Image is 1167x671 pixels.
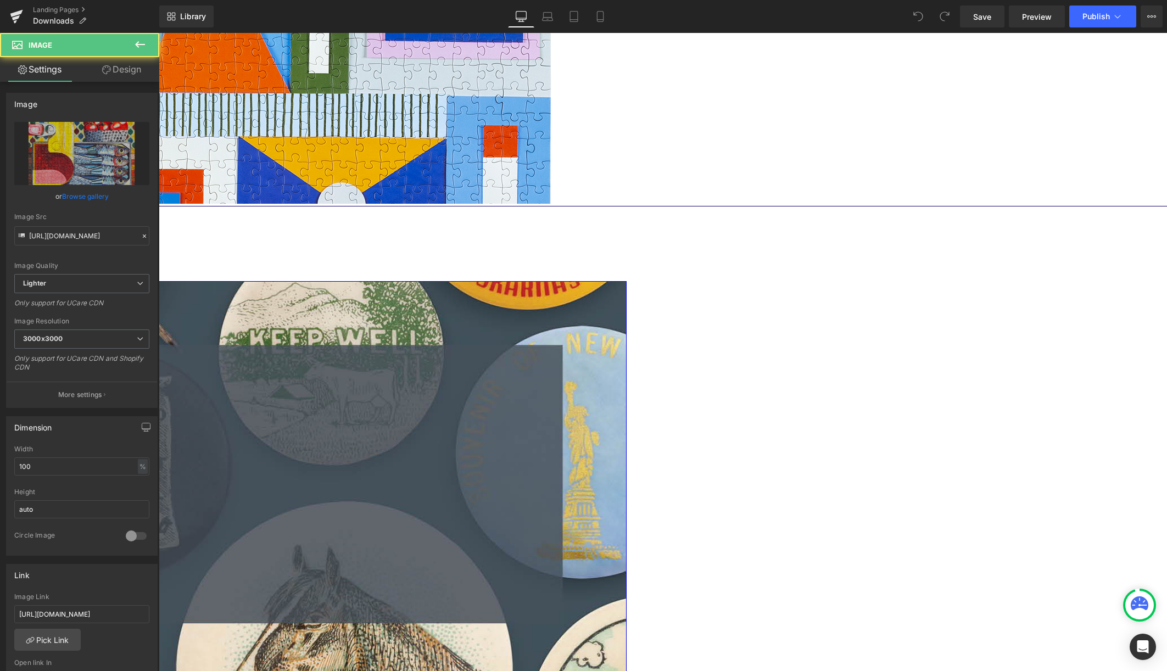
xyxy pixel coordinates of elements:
div: Image Resolution [14,317,149,325]
div: Only support for UCare CDN [14,299,149,315]
input: Link [14,226,149,245]
span: Publish [1082,12,1110,21]
div: or [14,191,149,202]
div: Link [14,564,30,580]
div: Image Link [14,593,149,601]
div: Width [14,445,149,453]
div: Only support for UCare CDN and Shopify CDN [14,354,149,379]
div: Dimension [14,417,52,432]
div: Image Quality [14,262,149,270]
input: auto [14,457,149,476]
span: Preview [1022,11,1052,23]
input: auto [14,500,149,518]
a: Tablet [561,5,587,27]
button: More settings [7,382,157,407]
a: Laptop [534,5,561,27]
a: Pick Link [14,629,81,651]
span: Image [29,41,52,49]
a: New Library [159,5,214,27]
a: Browse gallery [62,187,109,206]
div: Image Src [14,213,149,221]
a: Mobile [587,5,613,27]
button: Redo [934,5,956,27]
a: Design [82,57,161,82]
div: Circle Image [14,531,115,543]
span: Save [973,11,991,23]
a: Desktop [508,5,534,27]
a: Preview [1009,5,1065,27]
div: Open link In [14,659,149,667]
div: Open Intercom Messenger [1130,634,1156,660]
span: Downloads [33,16,74,25]
button: More [1141,5,1163,27]
b: Lighter [23,279,46,287]
b: 3000x3000 [23,334,63,343]
p: More settings [58,390,102,400]
span: Library [180,12,206,21]
div: Image [14,93,37,109]
button: Publish [1069,5,1136,27]
button: Undo [907,5,929,27]
div: Height [14,488,149,496]
input: https://your-shop.myshopify.com [14,605,149,623]
a: Landing Pages [33,5,159,14]
div: % [138,459,148,474]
